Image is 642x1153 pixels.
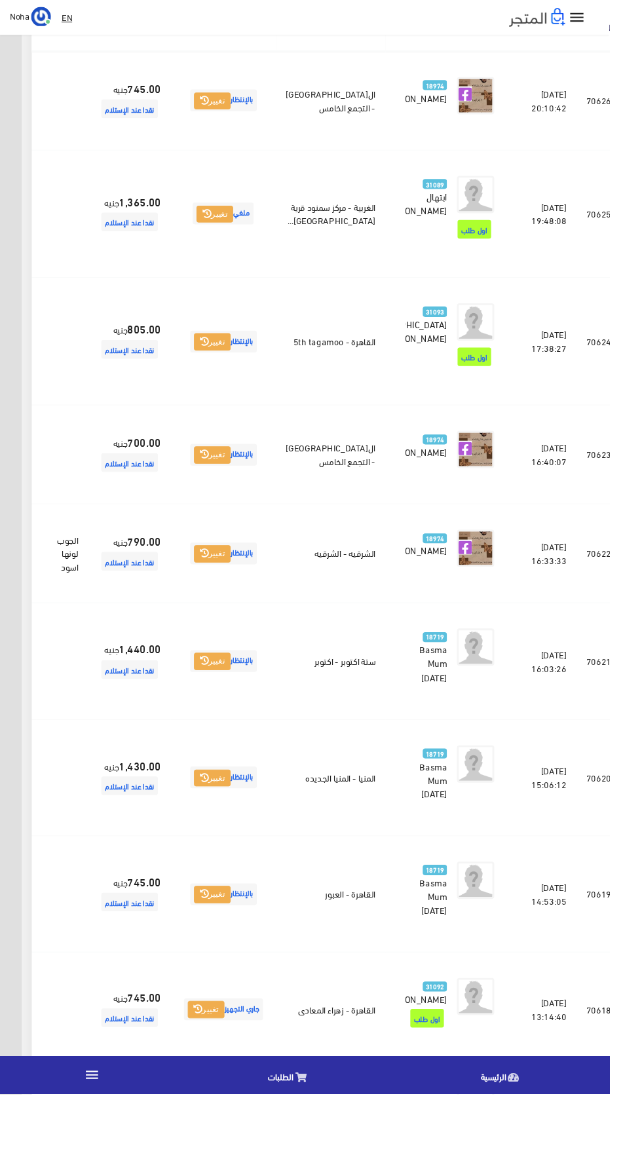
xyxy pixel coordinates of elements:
[204,470,243,489] button: تغيير
[134,561,170,578] strong: 790.00
[93,758,180,880] td: جنيه
[481,1030,521,1070] img: avatar.png
[401,198,471,231] span: ابتهال [PERSON_NAME]
[198,1055,236,1073] button: تغيير
[481,908,521,947] img: avatar.png
[445,1034,471,1046] span: 31092
[291,635,406,758] td: ستة اكتوبر - اكتوبر
[445,666,471,677] span: 18719
[542,54,607,159] td: [DATE] 20:10:42
[427,558,471,587] a: 18974 [PERSON_NAME]
[93,531,180,635] td: جنيه
[107,224,166,244] span: نقدا عند الإستلام
[107,105,166,124] span: نقدا عند الإستلام
[291,54,406,159] td: ال[GEOGRAPHIC_DATA] - التجمع الخامس
[442,675,471,722] span: Basma Mum [DATE]
[401,466,471,485] span: [PERSON_NAME]
[60,7,81,30] a: EN
[134,338,170,355] strong: 805.00
[93,881,180,1004] td: جنيه
[93,158,180,292] td: جنيه
[134,1042,170,1059] strong: 745.00
[107,478,166,497] span: نقدا عند الإستلام
[542,881,607,1004] td: [DATE] 14:53:05
[481,558,521,597] img: picture
[445,323,471,334] span: 31093
[427,1030,471,1059] a: 31092 [PERSON_NAME]
[38,531,93,635] td: الجوب لونها اسود
[427,785,471,843] a: 18719 Basma Mum [DATE]
[107,941,166,960] span: نقدا عند الإستلام
[200,931,271,954] span: بالإنتظار
[542,427,607,531] td: [DATE] 16:40:07
[291,1004,406,1124] td: القاهرة - زهراء المعادى
[445,458,471,469] span: 18974
[481,320,521,359] img: avatar.png
[107,1063,166,1082] span: نقدا عند الإستلام
[445,789,471,800] span: 18719
[200,94,271,117] span: بالإنتظار
[427,81,471,110] a: 18974 [PERSON_NAME]
[432,1063,468,1083] span: اول طلب
[599,9,618,28] i: 
[401,1043,471,1061] span: [PERSON_NAME]
[204,575,243,593] button: تغيير
[401,94,471,112] span: [PERSON_NAME]
[125,675,170,692] strong: 1,440.00
[107,696,166,715] span: نقدا عند الإستلام
[125,204,170,221] strong: 1,365.00
[482,366,518,386] span: اول طلب
[291,758,406,880] td: المنيا - المنيا الجديده
[291,881,406,1004] td: القاهرة - العبور
[542,158,607,292] td: [DATE] 19:48:08
[200,808,271,831] span: بالإنتظار
[481,185,521,225] img: avatar.png
[93,635,180,758] td: جنيه
[107,358,166,378] span: نقدا عند الإستلام
[194,1116,418,1150] a: الطلبات
[537,9,595,28] img: .
[481,454,521,493] img: picture
[427,320,471,363] a: 31093 [DEMOGRAPHIC_DATA][PERSON_NAME]
[427,454,471,483] a: 18974 [PERSON_NAME]
[93,54,180,159] td: جنيه
[542,635,607,758] td: [DATE] 16:03:26
[200,685,271,708] span: بالإنتظار
[93,292,180,426] td: جنيه
[506,1126,533,1143] span: الرئيسية
[207,217,246,235] button: تغيير
[418,1116,642,1150] a: الرئيسية
[427,662,471,720] a: 18719 Basma Mum [DATE]
[93,427,180,531] td: جنيه
[481,662,521,702] img: avatar.png
[445,911,471,922] span: 18719
[194,1052,277,1075] span: جاري التجهيز
[291,158,406,292] td: الغربية - مركز سمنود قرية [GEOGRAPHIC_DATA]...
[204,688,243,706] button: تغيير
[88,1124,105,1141] i: 
[200,468,271,491] span: بالإنتظار
[445,562,471,573] span: 18974
[291,427,406,531] td: ال[GEOGRAPHIC_DATA] - التجمع الخامس
[481,81,521,121] img: picture
[291,292,406,426] td: القاهرة - 5th tagamoo
[107,818,166,838] span: نقدا عند الإستلام
[442,798,471,845] span: Basma Mum [DATE]
[542,758,607,880] td: [DATE] 15:06:12
[134,85,170,102] strong: 745.00
[204,351,243,369] button: تغيير
[134,920,170,937] strong: 745.00
[542,1004,607,1124] td: [DATE] 13:14:40
[291,531,406,635] td: الشرقيه - الشرقيه
[33,7,54,28] img: ...
[134,457,170,474] strong: 700.00
[542,292,607,426] td: [DATE] 17:38:27
[445,189,471,200] span: 31089
[542,531,607,635] td: [DATE] 16:33:33
[204,811,243,829] button: تغيير
[200,349,271,371] span: بالإنتظار
[427,185,471,229] a: 31089 ابتهال [PERSON_NAME]
[445,85,471,96] span: 18974
[427,908,471,966] a: 18719 Basma Mum [DATE]
[481,785,521,825] img: avatar.png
